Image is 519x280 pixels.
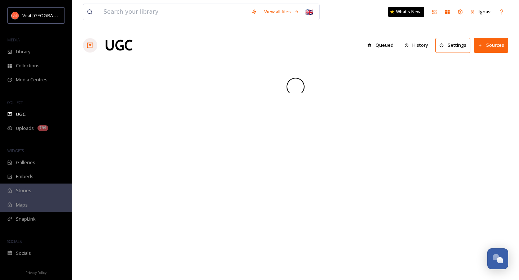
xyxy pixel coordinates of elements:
span: Stories [16,187,31,194]
a: What's New [388,7,424,17]
img: download.png [12,12,19,19]
span: Privacy Policy [26,270,46,275]
span: SnapLink [16,216,36,222]
div: 🇬🇧 [303,5,316,18]
span: Galleries [16,159,35,166]
span: Media Centres [16,76,48,83]
span: Embeds [16,173,34,180]
a: UGC [105,35,133,56]
span: Uploads [16,125,34,132]
span: UGC [16,111,26,118]
a: View all files [261,5,303,19]
a: Privacy Policy [26,268,46,276]
span: Visit [GEOGRAPHIC_DATA] [22,12,78,19]
span: SOCIALS [7,239,22,244]
span: WIDGETS [7,148,24,153]
div: 799 [37,125,48,131]
span: Library [16,48,30,55]
a: History [401,38,436,52]
span: Ignasi [479,8,492,15]
button: Sources [474,38,508,53]
span: COLLECT [7,100,23,105]
span: Collections [16,62,40,69]
button: Queued [364,38,397,52]
a: Queued [364,38,401,52]
a: Ignasi [467,5,495,19]
input: Search your library [100,4,248,20]
button: Open Chat [487,248,508,269]
a: Settings [435,38,474,53]
span: Socials [16,250,31,257]
span: Maps [16,202,28,208]
span: MEDIA [7,37,20,42]
button: History [401,38,432,52]
button: Settings [435,38,470,53]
